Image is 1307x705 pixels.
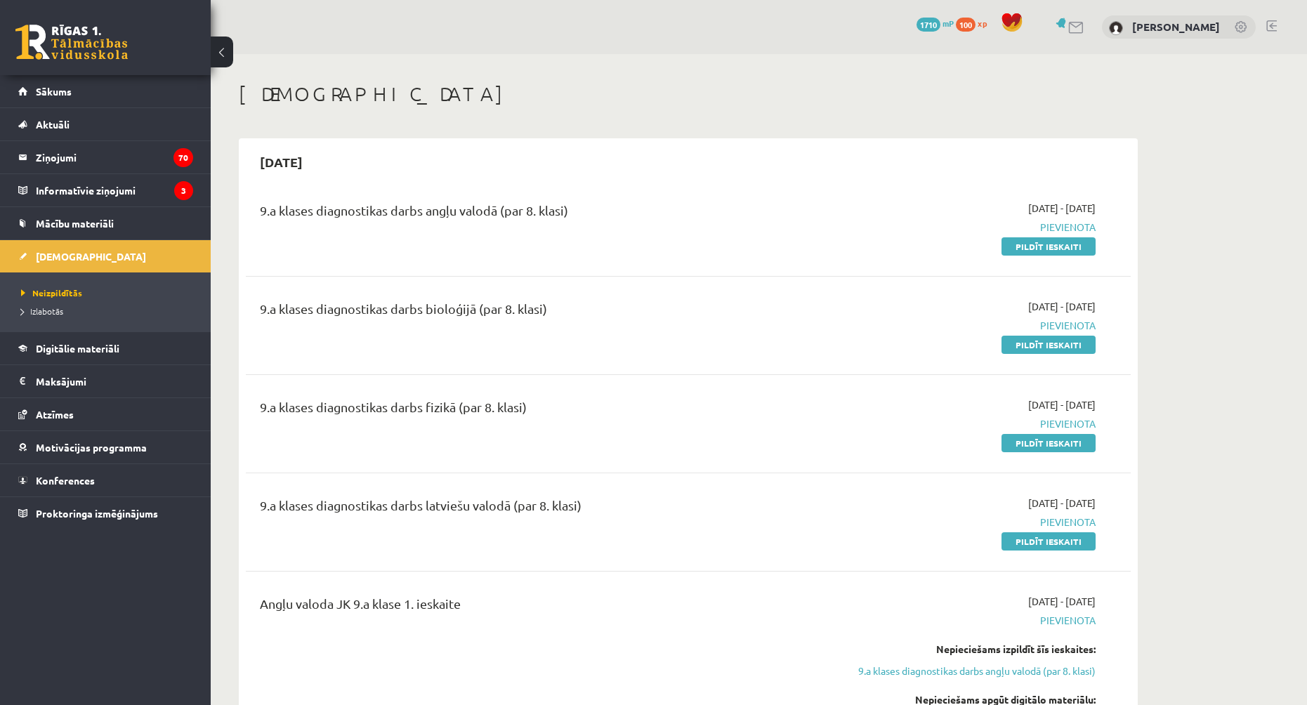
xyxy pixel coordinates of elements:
[36,250,146,263] span: [DEMOGRAPHIC_DATA]
[18,240,193,272] a: [DEMOGRAPHIC_DATA]
[21,305,197,317] a: Izlabotās
[18,207,193,239] a: Mācību materiāli
[36,118,70,131] span: Aktuāli
[18,365,193,397] a: Maksājumi
[246,145,317,178] h2: [DATE]
[36,507,158,520] span: Proktoringa izmēģinājums
[36,141,193,173] legend: Ziņojumi
[956,18,976,32] span: 100
[1028,299,1096,314] span: [DATE] - [DATE]
[956,18,994,29] a: 100 xp
[917,18,954,29] a: 1710 mP
[174,181,193,200] i: 3
[36,408,74,421] span: Atzīmes
[18,398,193,430] a: Atzīmes
[978,18,987,29] span: xp
[173,148,193,167] i: 70
[18,75,193,107] a: Sākums
[36,85,72,98] span: Sākums
[831,515,1096,529] span: Pievienota
[15,25,128,60] a: Rīgas 1. Tālmācības vidusskola
[917,18,940,32] span: 1710
[239,82,1138,106] h1: [DEMOGRAPHIC_DATA]
[36,342,119,355] span: Digitālie materiāli
[831,664,1096,678] a: 9.a klases diagnostikas darbs angļu valodā (par 8. klasi)
[1028,397,1096,412] span: [DATE] - [DATE]
[260,496,810,522] div: 9.a klases diagnostikas darbs latviešu valodā (par 8. klasi)
[831,416,1096,431] span: Pievienota
[831,642,1096,657] div: Nepieciešams izpildīt šīs ieskaites:
[943,18,954,29] span: mP
[831,220,1096,235] span: Pievienota
[36,441,147,454] span: Motivācijas programma
[18,497,193,529] a: Proktoringa izmēģinājums
[831,318,1096,333] span: Pievienota
[21,286,197,299] a: Neizpildītās
[21,287,82,298] span: Neizpildītās
[1028,496,1096,510] span: [DATE] - [DATE]
[18,464,193,496] a: Konferences
[1028,201,1096,216] span: [DATE] - [DATE]
[1001,434,1096,452] a: Pildīt ieskaiti
[260,397,810,423] div: 9.a klases diagnostikas darbs fizikā (par 8. klasi)
[260,201,810,227] div: 9.a klases diagnostikas darbs angļu valodā (par 8. klasi)
[21,305,63,317] span: Izlabotās
[36,217,114,230] span: Mācību materiāli
[1109,21,1123,35] img: Ingvars Gailis
[1028,594,1096,609] span: [DATE] - [DATE]
[1132,20,1220,34] a: [PERSON_NAME]
[1001,532,1096,551] a: Pildīt ieskaiti
[831,613,1096,628] span: Pievienota
[36,474,95,487] span: Konferences
[18,174,193,206] a: Informatīvie ziņojumi3
[18,141,193,173] a: Ziņojumi70
[1001,336,1096,354] a: Pildīt ieskaiti
[36,365,193,397] legend: Maksājumi
[260,299,810,325] div: 9.a klases diagnostikas darbs bioloģijā (par 8. klasi)
[260,594,810,620] div: Angļu valoda JK 9.a klase 1. ieskaite
[18,431,193,463] a: Motivācijas programma
[18,332,193,364] a: Digitālie materiāli
[1001,237,1096,256] a: Pildīt ieskaiti
[18,108,193,140] a: Aktuāli
[36,174,193,206] legend: Informatīvie ziņojumi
